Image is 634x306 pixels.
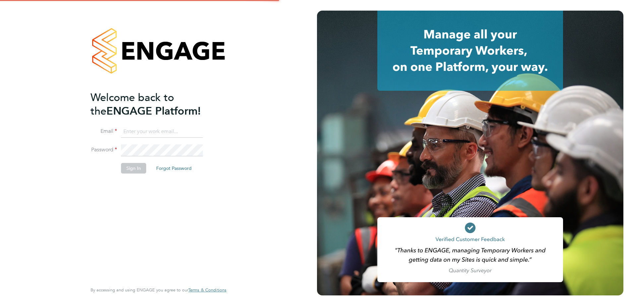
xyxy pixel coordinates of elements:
[121,126,203,138] input: Enter your work email...
[188,287,226,293] span: Terms & Conditions
[91,287,226,293] span: By accessing and using ENGAGE you agree to our
[91,91,174,118] span: Welcome back to the
[188,287,226,293] a: Terms & Conditions
[151,163,197,174] button: Forgot Password
[121,163,146,174] button: Sign In
[91,146,117,153] label: Password
[91,91,220,118] h2: ENGAGE Platform!
[91,128,117,135] label: Email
